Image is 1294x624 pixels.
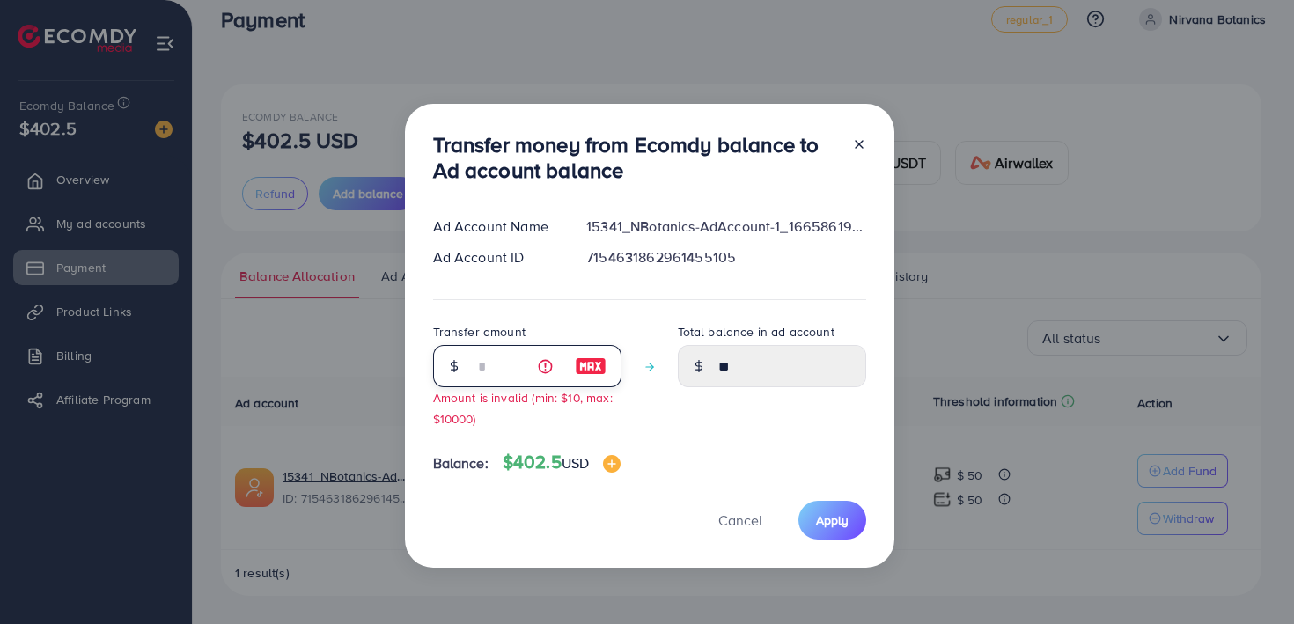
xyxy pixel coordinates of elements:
[433,453,489,474] span: Balance:
[433,132,838,183] h3: Transfer money from Ecomdy balance to Ad account balance
[572,217,879,237] div: 15341_NBotanics-AdAccount-1_1665861917823
[575,356,607,377] img: image
[419,247,573,268] div: Ad Account ID
[816,511,849,529] span: Apply
[572,247,879,268] div: 7154631862961455105
[798,501,866,539] button: Apply
[603,455,621,473] img: image
[433,389,613,426] small: Amount is invalid (min: $10, max: $10000)
[503,451,621,474] h4: $402.5
[678,323,834,341] label: Total balance in ad account
[718,510,762,530] span: Cancel
[419,217,573,237] div: Ad Account Name
[696,501,784,539] button: Cancel
[433,323,526,341] label: Transfer amount
[562,453,589,473] span: USD
[1219,545,1281,611] iframe: Chat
